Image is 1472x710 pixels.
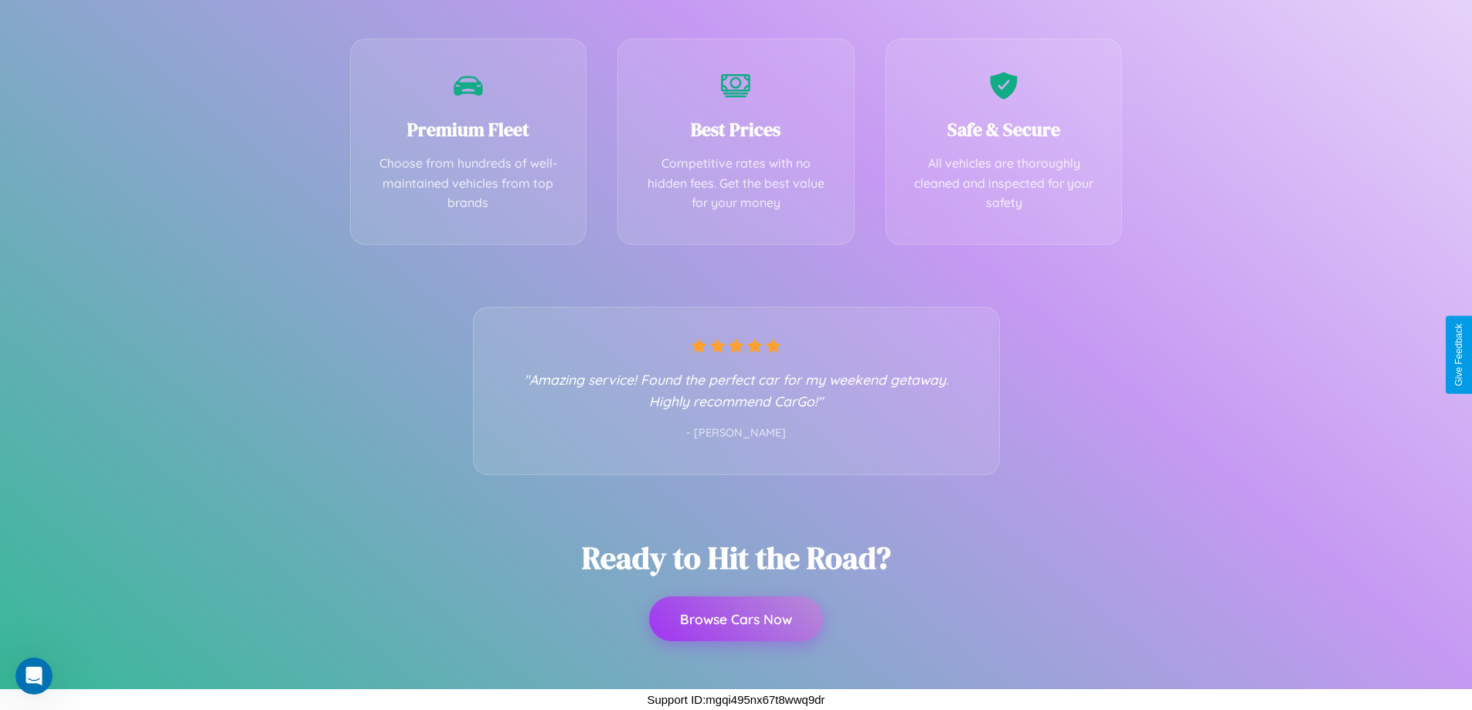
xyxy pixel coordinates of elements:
[374,154,563,213] p: Choose from hundreds of well-maintained vehicles from top brands
[649,596,823,641] button: Browse Cars Now
[647,689,824,710] p: Support ID: mgqi495nx67t8wwq9dr
[909,154,1099,213] p: All vehicles are thoroughly cleaned and inspected for your safety
[505,423,968,443] p: - [PERSON_NAME]
[641,117,831,142] h3: Best Prices
[505,369,968,412] p: "Amazing service! Found the perfect car for my weekend getaway. Highly recommend CarGo!"
[15,657,53,695] iframe: Intercom live chat
[582,537,891,579] h2: Ready to Hit the Road?
[374,117,563,142] h3: Premium Fleet
[909,117,1099,142] h3: Safe & Secure
[1453,324,1464,386] div: Give Feedback
[641,154,831,213] p: Competitive rates with no hidden fees. Get the best value for your money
